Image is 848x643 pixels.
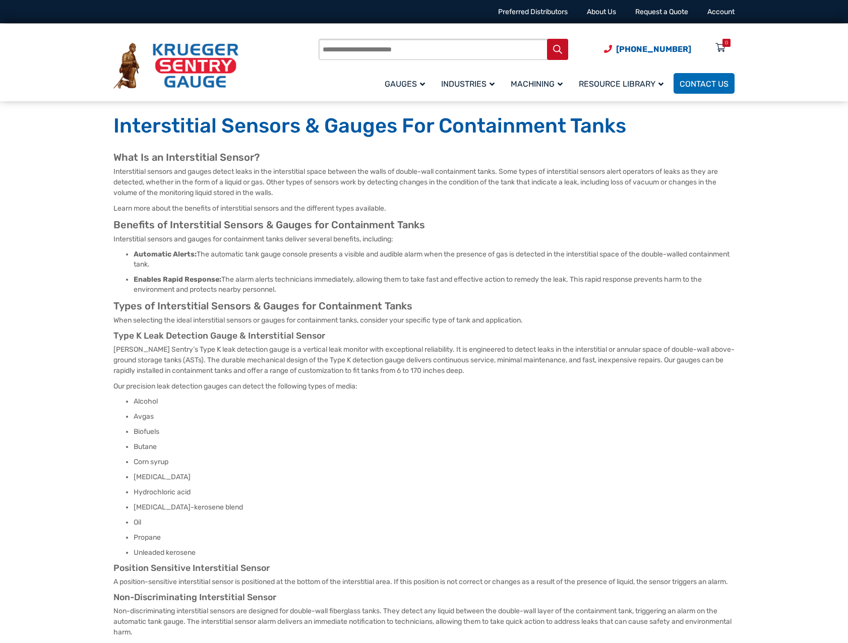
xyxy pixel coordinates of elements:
[113,381,735,392] p: Our precision leak detection gauges can detect the following types of media:
[573,72,674,95] a: Resource Library
[134,457,735,467] li: Corn syrup
[435,72,505,95] a: Industries
[134,548,735,558] li: Unleaded kerosene
[725,39,728,47] div: 0
[579,79,663,89] span: Resource Library
[134,427,735,437] li: Biofuels
[134,275,221,284] strong: Enables Rapid Response:
[674,73,735,94] a: Contact Us
[113,315,735,326] p: When selecting the ideal interstitial sensors or gauges for containment tanks, consider your spec...
[113,43,238,89] img: Krueger Sentry Gauge
[635,8,688,16] a: Request a Quote
[441,79,495,89] span: Industries
[134,518,735,528] li: Oil
[587,8,616,16] a: About Us
[113,563,735,574] h3: Position Sensitive Interstitial Sensor
[707,8,735,16] a: Account
[113,300,735,312] h2: Types of Interstitial Sensors & Gauges for Containment Tanks
[134,275,735,295] li: The alarm alerts technicians immediately, allowing them to take fast and effective action to reme...
[134,249,735,270] li: The automatic tank gauge console presents a visible and audible alarm when the presence of gas is...
[113,592,735,603] h3: Non-Discriminating Interstitial Sensor
[379,72,435,95] a: Gauges
[511,79,563,89] span: Machining
[505,72,573,95] a: Machining
[604,43,691,55] a: Phone Number (920) 434-8860
[113,344,735,376] p: [PERSON_NAME] Sentry’s Type K leak detection gauge is a vertical leak monitor with exceptional re...
[385,79,425,89] span: Gauges
[113,151,735,164] h2: What Is an Interstitial Sensor?
[113,576,735,587] p: A position-sensitive interstitial sensor is positioned at the bottom of the interstitial area. If...
[134,472,735,482] li: [MEDICAL_DATA]
[113,113,735,139] h1: Interstitial Sensors & Gauges For Containment Tanks
[134,442,735,452] li: Butane
[113,234,735,244] p: Interstitial sensors and gauges for containment tanks deliver several benefits, including:
[113,203,735,214] p: Learn more about the benefits of interstitial sensors and the different types available.
[113,331,735,342] h3: Type K Leak Detection Gauge & Interstitial Sensor
[134,412,735,422] li: Avgas
[134,250,197,259] strong: Automatic Alerts:
[680,79,729,89] span: Contact Us
[113,219,735,231] h2: Benefits of Interstitial Sensors & Gauges for Containment Tanks
[113,606,735,637] p: Non-discriminating interstitial sensors are designed for double-wall fiberglass tanks. They detec...
[134,487,735,497] li: Hydrochloric acid
[134,502,735,512] li: [MEDICAL_DATA]-kerosene blend
[134,397,735,407] li: Alcohol
[134,533,735,543] li: Propane
[113,166,735,198] p: Interstitial sensors and gauges detect leaks in the interstitial space between the walls of doubl...
[616,44,691,54] span: [PHONE_NUMBER]
[498,8,568,16] a: Preferred Distributors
